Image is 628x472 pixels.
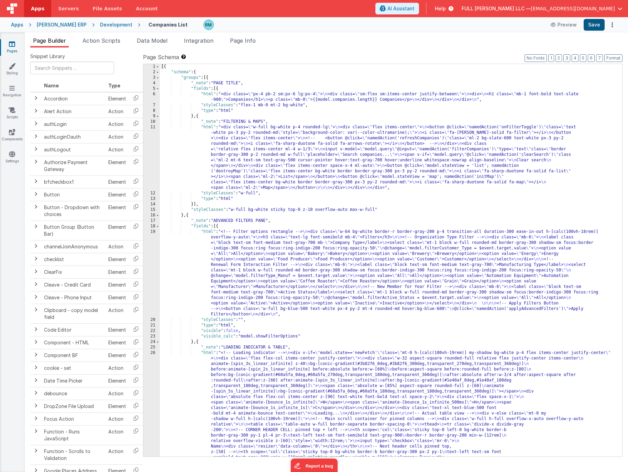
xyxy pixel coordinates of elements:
[563,54,570,62] button: 3
[41,304,106,323] td: Clipboard - copy model field
[106,188,129,201] td: Element
[106,278,129,291] td: Element
[106,143,129,156] td: Action
[44,83,59,88] span: Name
[604,54,623,62] button: Format
[143,317,160,323] div: 20
[387,5,415,12] span: AI Assistant
[41,221,106,240] td: Button Group (Button Bar)
[547,19,581,30] button: Preview
[143,328,160,334] div: 22
[106,445,129,464] td: Action
[143,86,160,92] div: 5
[41,336,106,349] td: Component - HTML
[607,20,617,30] button: Options
[106,240,129,253] td: Action
[106,201,129,221] td: Element
[143,218,160,224] div: 17
[143,75,160,81] div: 3
[375,3,419,14] button: AI Assistant
[143,339,160,345] div: 24
[143,81,160,86] div: 4
[58,5,79,12] span: Servers
[143,69,160,75] div: 2
[143,224,160,229] div: 18
[143,114,160,119] div: 9
[106,130,129,143] td: Action
[106,92,129,105] td: Element
[580,54,586,62] button: 5
[41,118,106,130] td: authLogin
[30,53,65,60] span: Snippet Library
[137,37,167,44] span: Data Model
[31,5,44,12] span: Apps
[106,105,129,118] td: Action
[106,387,129,400] td: Action
[143,334,160,339] div: 23
[143,108,160,114] div: 8
[41,175,106,188] td: bfcheckbox1
[106,221,129,240] td: Element
[462,5,623,12] button: FULL [PERSON_NAME] LLC — [EMAIL_ADDRESS][DOMAIN_NAME]
[143,229,160,317] div: 19
[41,362,106,374] td: cookie - set
[106,118,129,130] td: Action
[143,196,160,202] div: 13
[82,37,120,44] span: Action Scripts
[41,105,106,118] td: Alert Action
[41,266,106,278] td: ClearFix
[143,103,160,108] div: 7
[106,304,129,323] td: Action
[41,387,106,400] td: debounce
[41,201,106,221] td: Button - Dropdown with choices
[588,54,595,62] button: 6
[596,54,603,62] button: 7
[106,253,129,266] td: Element
[106,425,129,445] td: Action
[572,54,579,62] button: 4
[548,54,554,62] button: 1
[106,349,129,362] td: Element
[435,5,446,12] span: Help
[555,54,562,62] button: 2
[41,291,106,304] td: Cleave - Phone Input
[41,323,106,336] td: Code Editor
[148,22,188,27] h4: Companies List
[106,362,129,374] td: Action
[106,291,129,304] td: Element
[143,125,160,191] div: 11
[230,37,256,44] span: Page Info
[462,5,531,12] span: FULL [PERSON_NAME] LLC —
[584,19,605,31] button: Save
[143,191,160,196] div: 12
[41,278,106,291] td: Cleave - Credit Card
[41,156,106,175] td: Authorize Payment Gateway
[41,130,106,143] td: authLoginOauth
[531,5,615,12] span: [EMAIL_ADDRESS][DOMAIN_NAME]
[100,21,132,28] div: Development
[143,53,179,61] span: Page Schema
[106,400,129,412] td: Element
[41,143,106,156] td: authLogout
[93,5,122,12] span: File Assets
[106,266,129,278] td: Element
[106,323,129,336] td: Element
[41,92,106,105] td: Accordion
[143,323,160,328] div: 21
[108,83,120,88] span: Type
[30,62,114,74] input: Search Snippets ...
[143,202,160,207] div: 14
[41,253,106,266] td: checklist
[11,21,23,28] div: Apps
[41,374,106,387] td: Date Time Picker
[204,20,213,30] img: b13c88abc1fc393ceceb84a58fc04ef4
[143,207,160,213] div: 15
[143,345,160,350] div: 25
[41,400,106,412] td: DropZone File Upload
[41,188,106,201] td: Button
[106,374,129,387] td: Element
[143,119,160,125] div: 10
[106,175,129,188] td: Element
[106,336,129,349] td: Element
[33,37,66,44] span: Page Builder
